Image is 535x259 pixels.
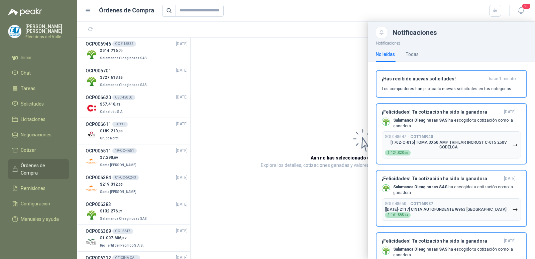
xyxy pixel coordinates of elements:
[382,86,512,92] p: Los compradores han publicado nuevas solicitudes en tus categorías.
[21,215,59,223] span: Manuales y ayuda
[404,214,408,217] span: ,34
[21,185,45,192] span: Remisiones
[8,82,69,95] a: Tareas
[8,144,69,156] a: Cotizar
[376,27,387,38] button: Close
[376,103,527,165] button: ¡Felicidades! Tu cotización ha sido la ganadora[DATE] Company LogoSalamanca Oleaginosas SAS ha es...
[21,146,36,154] span: Cotizar
[8,8,42,16] img: Logo peakr
[410,201,433,206] b: COT168937
[8,182,69,195] a: Remisiones
[21,100,44,108] span: Solicitudes
[368,38,535,47] p: Notificaciones
[385,150,411,155] div: $
[21,54,31,61] span: Inicio
[393,185,447,189] b: Salamanca Oleaginosas SAS
[406,51,419,58] div: Todas
[8,113,69,126] a: Licitaciones
[382,131,521,158] button: SOL048647→COT168940[1702-C-015] TOMA 3X50 AMP TRIFILAR INCRUST C-015 250V CODELCA$124.020,85
[391,151,408,154] span: 124.020
[382,247,390,254] img: Company Logo
[382,198,521,221] button: SOL048650→COT168937[[DATE]-2117] CINTA AUTOFUNDENTE W963 [GEOGRAPHIC_DATA]$161.585,34
[522,3,531,9] span: 20
[515,5,527,17] button: 20
[504,176,516,182] span: [DATE]
[21,116,45,123] span: Licitaciones
[504,238,516,244] span: [DATE]
[382,176,501,182] h3: ¡Felicidades! Tu cotización ha sido la ganadora
[8,51,69,64] a: Inicio
[8,98,69,110] a: Solicitudes
[393,29,527,36] div: Notificaciones
[21,162,63,177] span: Órdenes de Compra
[382,76,486,82] h3: ¡Has recibido nuevas solicitudes!
[393,247,447,252] b: Salamanca Oleaginosas SAS
[8,25,21,38] img: Company Logo
[21,85,35,92] span: Tareas
[385,207,507,212] p: [[DATE]-2117] CINTA AUTOFUNDENTE W963 [GEOGRAPHIC_DATA]
[489,76,516,82] span: hace 1 minuto
[393,118,447,123] b: Salamanca Oleaginosas SAS
[376,70,527,98] button: ¡Has recibido nuevas solicitudes!hace 1 minuto Los compradores han publicado nuevas solicitudes e...
[25,35,69,39] p: Eléctricos del Valle
[376,170,527,227] button: ¡Felicidades! Tu cotización ha sido la ganadora[DATE] Company LogoSalamanca Oleaginosas SAS ha es...
[385,212,411,218] div: $
[393,118,521,129] p: ha escogido tu cotización como la ganadora
[410,134,433,139] b: COT168940
[385,140,512,149] p: [1702-C-015] TOMA 3X50 AMP TRIFILAR INCRUST C-015 250V CODELCA
[21,131,51,138] span: Negociaciones
[99,6,154,15] h1: Órdenes de Compra
[21,69,31,77] span: Chat
[376,51,395,58] div: No leídas
[8,159,69,179] a: Órdenes de Compra
[382,238,501,244] h3: ¡Felicidades! Tu cotización ha sido la ganadora
[504,109,516,115] span: [DATE]
[382,109,501,115] h3: ¡Felicidades! Tu cotización ha sido la ganadora
[404,151,408,154] span: ,85
[385,134,433,139] p: SOL048647 →
[25,24,69,34] p: [PERSON_NAME] [PERSON_NAME]
[385,201,433,206] p: SOL048650 →
[393,247,521,258] p: ha escogido tu cotización como la ganadora
[382,185,390,192] img: Company Logo
[391,213,408,217] span: 161.585
[8,197,69,210] a: Configuración
[21,200,50,207] span: Configuración
[393,184,521,196] p: ha escogido tu cotización como la ganadora
[8,213,69,225] a: Manuales y ayuda
[8,67,69,79] a: Chat
[382,118,390,125] img: Company Logo
[8,128,69,141] a: Negociaciones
